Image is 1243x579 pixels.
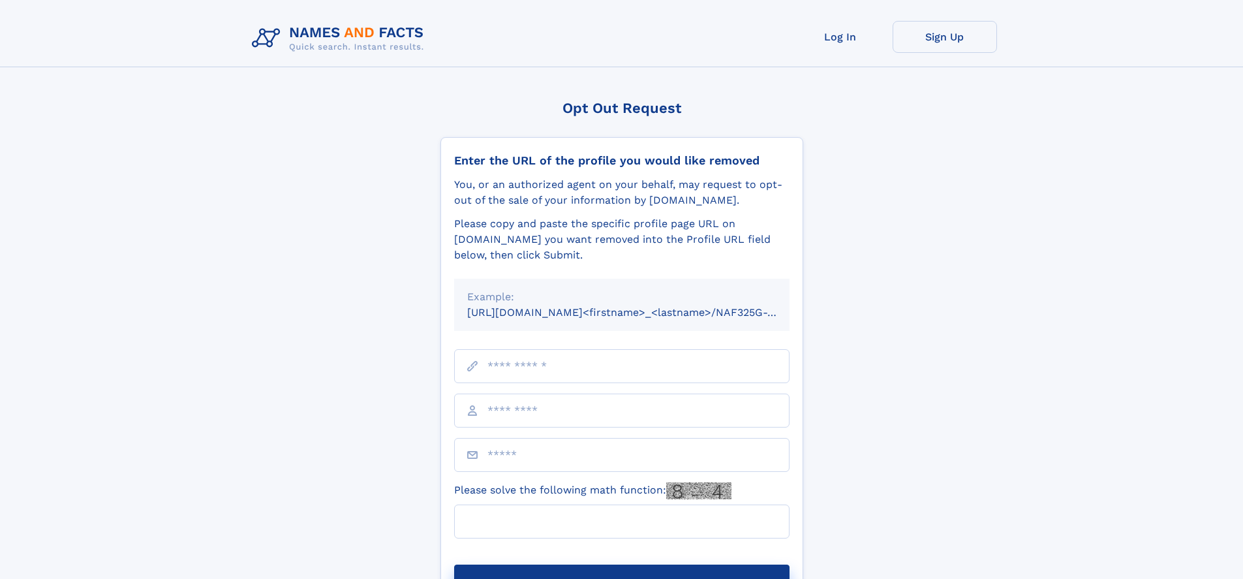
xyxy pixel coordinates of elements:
[454,177,790,208] div: You, or an authorized agent on your behalf, may request to opt-out of the sale of your informatio...
[454,482,731,499] label: Please solve the following math function:
[247,21,435,56] img: Logo Names and Facts
[454,153,790,168] div: Enter the URL of the profile you would like removed
[454,216,790,263] div: Please copy and paste the specific profile page URL on [DOMAIN_NAME] you want removed into the Pr...
[467,306,814,319] small: [URL][DOMAIN_NAME]<firstname>_<lastname>/NAF325G-xxxxxxxx
[440,100,803,116] div: Opt Out Request
[893,21,997,53] a: Sign Up
[788,21,893,53] a: Log In
[467,289,776,305] div: Example:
